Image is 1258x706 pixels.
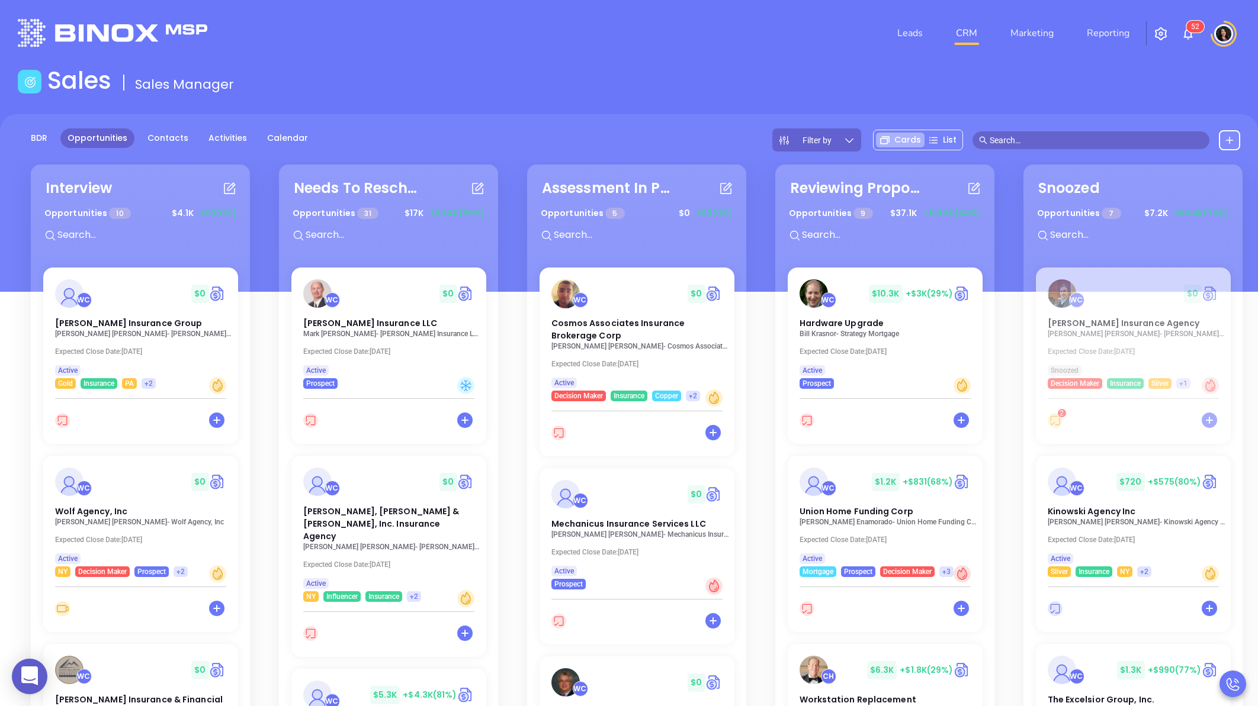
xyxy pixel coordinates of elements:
img: Quote [1202,661,1219,679]
a: Quote [457,686,474,704]
span: Silver [1051,565,1068,578]
a: Quote [705,673,723,691]
span: 9 [853,208,872,219]
span: Insurance [84,377,114,390]
a: profileWalter Contreras$0Circle dollarWolf Agency, Inc[PERSON_NAME] [PERSON_NAME]- Wolf Agency, I... [43,456,238,577]
span: Mechanicus Insurance Services LLC [551,518,706,530]
span: $ 0 [439,473,457,491]
span: search [979,136,987,144]
span: Prospect [803,377,831,390]
span: $ 0 [688,485,705,504]
a: profileWalter Contreras$0Circle dollar[PERSON_NAME], [PERSON_NAME] & [PERSON_NAME], Inc. Insuranc... [291,456,486,602]
div: Walter Contreras [325,292,340,308]
span: +$19.8K (54%) [923,207,981,220]
span: PA [125,377,134,390]
span: $ 1.2K [872,473,900,491]
a: Opportunities [60,128,134,148]
span: Insurance [1110,377,1141,390]
span: Active [554,565,574,578]
img: Quote [1202,285,1219,302]
a: profileWalter Contreras$0Circle dollar[PERSON_NAME] Insurance Group[PERSON_NAME] [PERSON_NAME]- [... [43,267,238,389]
p: Opportunities [44,202,131,224]
div: Warm [954,377,971,394]
p: Opportunities [293,202,378,224]
p: John R Papazoglou - Cosmos Associates Insurance Brokerage Corp [551,342,729,350]
p: Expected Close Date: [DATE] [55,347,233,356]
span: 5 [605,208,624,219]
div: Walter Contreras [76,669,92,684]
span: Insurance [1079,565,1109,578]
div: Walter Contreras [1069,669,1084,684]
span: Active [58,364,78,377]
span: +2 [410,590,418,603]
a: Calendar [260,128,315,148]
div: Walter Contreras [1069,292,1084,308]
img: Union Home Funding Corp [800,468,828,496]
span: Active [306,577,326,590]
a: Quote [705,485,723,503]
span: $ 0 [676,204,693,223]
img: Quote [209,285,226,302]
span: Insurance [368,590,399,603]
span: +$575 (80%) [1148,476,1202,488]
img: Quote [457,285,474,302]
img: Quote [209,473,226,491]
a: Quote [1202,473,1219,491]
div: Carla Humber [821,669,836,684]
span: NY [306,590,316,603]
span: Active [1051,552,1070,565]
img: Kinowski Agency Inc [1048,468,1076,496]
span: Wolf Agency, Inc [55,505,128,517]
span: NY [1120,565,1129,578]
p: Expected Close Date: [DATE] [303,560,481,569]
input: Search... [553,227,730,243]
img: Quote [954,285,971,302]
span: Insurance [614,389,644,402]
img: iconNotification [1181,27,1195,41]
div: Warm [1202,565,1219,582]
div: Snoozed [1038,178,1100,199]
span: +$3K (29%) [906,288,954,299]
a: profileWalter Contreras$10.3K+$3K(29%)Circle dollarHardware UpgradeBill Krasnor- Strategy Mortgag... [788,267,983,389]
span: +2 [145,377,153,390]
div: Cold [457,377,474,394]
div: Reviewing Proposal [790,178,920,199]
img: Cosmos Associates Insurance Brokerage Corp [551,279,580,308]
span: Silver [1151,377,1169,390]
span: Mortgage [803,565,833,578]
p: Paul Meagher - Meagher Insurance Agency [1048,330,1225,338]
span: +$831 (68%) [903,476,954,488]
span: Cosmos Associates Insurance Brokerage Corp [551,317,685,341]
span: Active [803,364,822,377]
img: Reilly Insurance LLC [303,279,332,308]
input: Search… [990,134,1203,147]
span: $ 0 [1184,285,1201,303]
span: Active [306,364,326,377]
div: Walter Contreras [573,493,588,508]
p: Expected Close Date: [DATE] [55,536,233,544]
span: Workstation Replacement [800,694,916,705]
div: Warm [457,590,474,607]
span: $ 37.1K [887,204,920,223]
a: Quote [954,473,971,491]
span: 7 [1102,208,1121,219]
p: Opportunities [541,202,625,224]
span: Kinowski Agency Inc [1048,505,1136,517]
span: Active [803,552,822,565]
h1: Sales [47,66,111,95]
p: Expected Close Date: [DATE] [800,536,977,544]
p: Expected Close Date: [DATE] [800,347,977,356]
span: Prospect [137,565,166,578]
p: Lee Anderson - Anderson Insurance Group [55,330,233,338]
p: Connie Caputo - Wolf Agency, Inc [55,518,233,526]
div: Cards [876,133,925,147]
img: Mechanicus Insurance Services LLC [551,480,580,508]
a: profileWalter Contreras$1.2K+$831(68%)Circle dollarUnion Home Funding Corp[PERSON_NAME] Enamorado... [788,456,983,577]
span: Hardware Upgrade [800,317,884,329]
div: Walter Contreras [573,292,588,308]
span: $ 0 [191,473,208,491]
span: +$0 (0%) [696,207,733,220]
a: profileWalter Contreras$0Circle dollarMechanicus Insurance Services LLC[PERSON_NAME] [PERSON_NAME... [540,468,734,589]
